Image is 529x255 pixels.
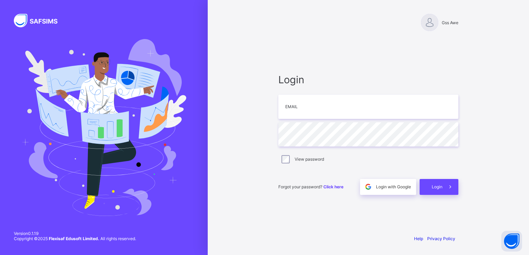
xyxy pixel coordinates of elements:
span: Login [432,184,442,189]
a: Privacy Policy [427,236,455,241]
button: Open asap [501,231,522,252]
span: Forgot your password? [278,184,343,189]
img: Hero Image [21,39,186,216]
a: Click here [323,184,343,189]
a: Help [414,236,423,241]
span: Version 0.1.19 [14,231,136,236]
span: Login [278,74,458,86]
label: View password [295,157,324,162]
span: Copyright © 2025 All rights reserved. [14,236,136,241]
img: SAFSIMS Logo [14,14,66,27]
span: Gss Awe [442,20,458,25]
img: google.396cfc9801f0270233282035f929180a.svg [364,183,372,191]
span: Login with Google [376,184,411,189]
strong: Flexisaf Edusoft Limited. [49,236,99,241]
